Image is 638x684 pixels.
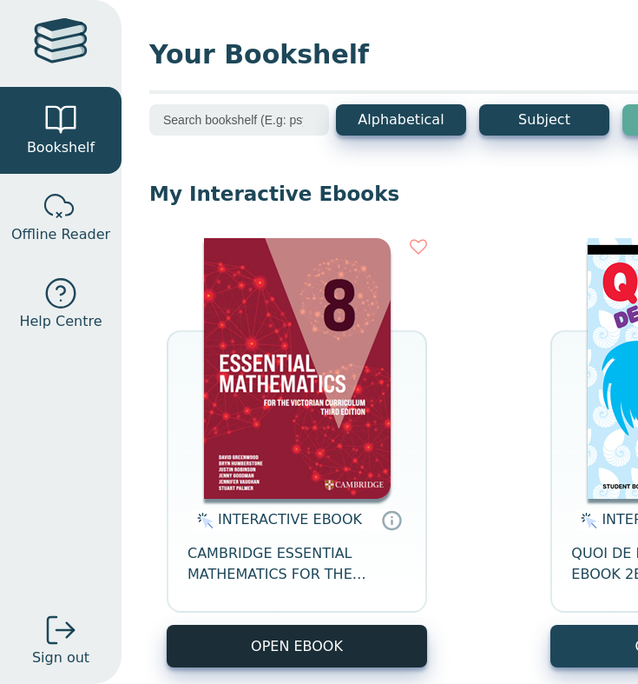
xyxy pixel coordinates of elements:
span: Sign out [32,647,89,668]
button: Alphabetical [336,104,466,136]
img: interactive.svg [192,510,214,531]
img: interactive.svg [576,510,597,531]
img: bedfc1f2-ad15-45fb-9889-51f3863b3b8f.png [204,238,391,499]
button: Subject [479,104,609,136]
button: OPEN EBOOK [167,625,427,667]
span: CAMBRIDGE ESSENTIAL MATHEMATICS FOR THE VICTORIAN CURRICULUM YEAR 8 EBOOK 3E [187,543,406,585]
a: Interactive eBooks are accessed online via the publisher’s portal. They contain interactive resou... [381,509,402,530]
span: Offline Reader [11,224,110,245]
input: Search bookshelf (E.g: psychology) [149,104,329,136]
span: INTERACTIVE EBOOK [218,511,362,528]
span: Bookshelf [27,137,95,158]
span: Help Centre [19,311,102,332]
